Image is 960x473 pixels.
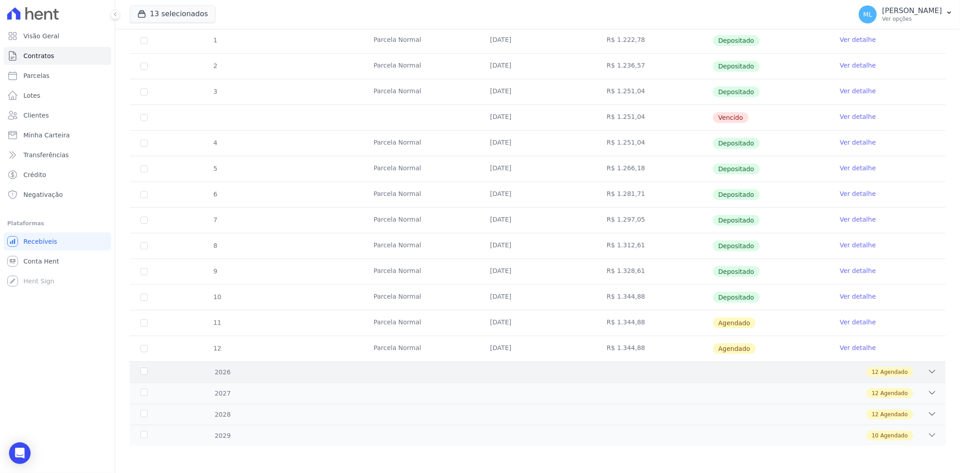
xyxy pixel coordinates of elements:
span: Recebíveis [23,237,57,246]
span: 12 [872,389,879,397]
a: Transferências [4,146,111,164]
a: Negativação [4,186,111,204]
a: Ver detalhe [840,61,876,70]
input: Só é possível selecionar pagamentos em aberto [140,165,148,173]
td: [DATE] [479,79,596,105]
input: Só é possível selecionar pagamentos em aberto [140,191,148,198]
td: [DATE] [479,259,596,284]
p: [PERSON_NAME] [882,6,942,15]
a: Ver detalhe [840,266,876,275]
td: R$ 1.236,57 [596,54,712,79]
a: Ver detalhe [840,189,876,198]
span: Depositado [713,292,760,303]
td: R$ 1.251,04 [596,131,712,156]
a: Ver detalhe [840,343,876,352]
span: Agendado [880,432,908,440]
td: Parcela Normal [363,336,479,361]
input: Só é possível selecionar pagamentos em aberto [140,268,148,275]
a: Ver detalhe [840,112,876,121]
span: 4 [212,139,217,146]
span: 2027 [214,389,231,398]
td: Parcela Normal [363,310,479,336]
button: 13 selecionados [130,5,216,23]
a: Ver detalhe [840,241,876,250]
td: Parcela Normal [363,28,479,53]
span: 2 [212,62,217,69]
td: R$ 1.312,61 [596,233,712,259]
span: Negativação [23,190,63,199]
a: Contratos [4,47,111,65]
input: Só é possível selecionar pagamentos em aberto [140,242,148,250]
td: [DATE] [479,208,596,233]
a: Ver detalhe [840,86,876,96]
span: 2026 [214,368,231,377]
span: 9 [212,268,217,275]
span: Depositado [713,266,760,277]
span: Transferências [23,150,69,159]
td: Parcela Normal [363,182,479,207]
span: Depositado [713,86,760,97]
span: Minha Carteira [23,131,70,140]
td: R$ 1.344,88 [596,336,712,361]
p: Ver opções [882,15,942,23]
a: Crédito [4,166,111,184]
span: Depositado [713,138,760,149]
span: ML [863,11,872,18]
span: 5 [212,165,217,172]
a: Ver detalhe [840,318,876,327]
span: 12 [872,368,879,376]
input: Só é possível selecionar pagamentos em aberto [140,37,148,44]
span: Crédito [23,170,46,179]
a: Recebíveis [4,232,111,250]
a: Minha Carteira [4,126,111,144]
td: R$ 1.251,04 [596,105,712,130]
span: 11 [212,319,221,326]
span: 2029 [214,431,231,441]
div: Open Intercom Messenger [9,442,31,464]
td: R$ 1.328,61 [596,259,712,284]
span: 12 [212,345,221,352]
td: [DATE] [479,131,596,156]
button: ML [PERSON_NAME] Ver opções [852,2,960,27]
td: R$ 1.251,04 [596,79,712,105]
a: Conta Hent [4,252,111,270]
span: Agendado [713,343,756,354]
td: Parcela Normal [363,259,479,284]
td: Parcela Normal [363,131,479,156]
a: Lotes [4,86,111,105]
input: default [140,114,148,121]
span: 10 [872,432,879,440]
span: Agendado [880,368,908,376]
td: Parcela Normal [363,233,479,259]
span: Agendado [880,389,908,397]
a: Parcelas [4,67,111,85]
a: Ver detalhe [840,292,876,301]
td: [DATE] [479,310,596,336]
input: Só é possível selecionar pagamentos em aberto [140,140,148,147]
span: 6 [212,191,217,198]
td: Parcela Normal [363,208,479,233]
td: [DATE] [479,336,596,361]
td: Parcela Normal [363,54,479,79]
td: R$ 1.344,88 [596,285,712,310]
span: 12 [872,410,879,418]
span: Depositado [713,164,760,174]
span: Clientes [23,111,49,120]
a: Ver detalhe [840,138,876,147]
td: [DATE] [479,233,596,259]
td: R$ 1.344,88 [596,310,712,336]
input: default [140,345,148,352]
td: Parcela Normal [363,79,479,105]
td: [DATE] [479,182,596,207]
span: Contratos [23,51,54,60]
td: R$ 1.281,71 [596,182,712,207]
td: [DATE] [479,28,596,53]
input: Só é possível selecionar pagamentos em aberto [140,294,148,301]
span: 10 [212,293,221,300]
a: Visão Geral [4,27,111,45]
span: 2028 [214,410,231,419]
span: Conta Hent [23,257,59,266]
td: Parcela Normal [363,285,479,310]
td: [DATE] [479,54,596,79]
span: Depositado [713,215,760,226]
